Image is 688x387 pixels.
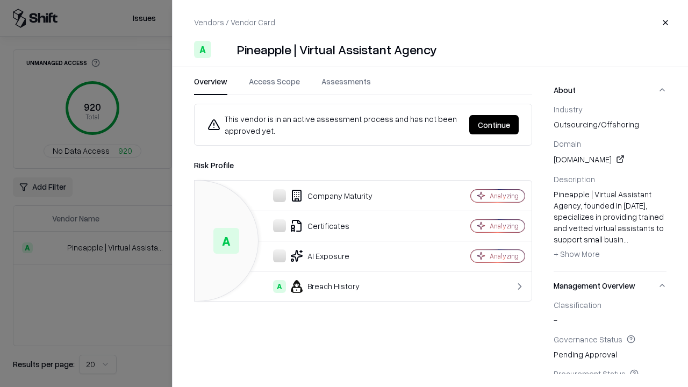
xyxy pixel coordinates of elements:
div: Procurement Status [554,369,666,378]
button: Overview [194,76,227,95]
div: This vendor is in an active assessment process and has not been approved yet. [207,113,461,137]
div: About [554,104,666,271]
div: Industry [554,104,666,114]
div: [DOMAIN_NAME] [554,153,666,166]
img: Pineapple | Virtual Assistant Agency [216,41,233,58]
div: Pineapple | Virtual Assistant Agency [237,41,437,58]
button: Continue [469,115,519,134]
button: + Show More [554,245,600,262]
div: Certificates [203,219,433,232]
span: outsourcing/offshoring [554,119,666,130]
button: Assessments [321,76,371,95]
p: Vendors / Vendor Card [194,17,275,28]
div: Governance Status [554,334,666,344]
button: Access Scope [249,76,300,95]
div: Analyzing [490,221,519,231]
div: Analyzing [490,191,519,200]
div: A [213,228,239,254]
div: Breach History [203,280,433,293]
span: ... [623,234,628,244]
div: Pineapple | Virtual Assistant Agency, founded in [DATE], specializes in providing trained and vet... [554,189,666,263]
div: Domain [554,139,666,148]
button: Management Overview [554,271,666,300]
div: Company Maturity [203,189,433,202]
div: A [194,41,211,58]
div: A [273,280,286,293]
div: Pending Approval [554,334,666,360]
button: About [554,76,666,104]
div: Analyzing [490,252,519,261]
span: + Show More [554,249,600,259]
div: Description [554,174,666,184]
div: Risk Profile [194,159,532,171]
div: Classification [554,300,666,310]
div: AI Exposure [203,249,433,262]
div: - [554,300,666,326]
